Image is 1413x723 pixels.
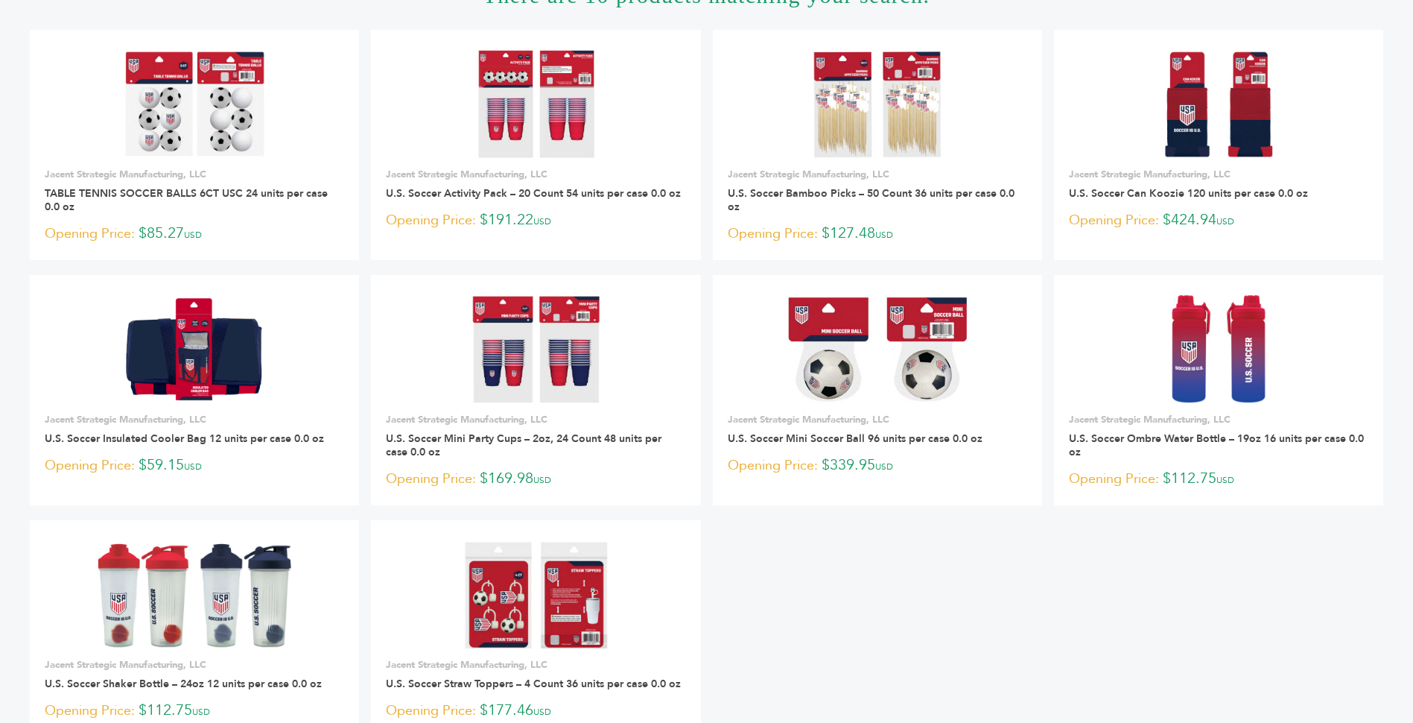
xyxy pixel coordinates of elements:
[98,540,292,648] img: U.S. Soccer Shaker Bottle – 24oz 12 units per case 0.0 oz
[1069,469,1159,489] span: Opening Price:
[728,223,1027,245] p: $127.48
[728,224,818,244] span: Opening Price:
[386,677,681,691] a: U.S. Soccer Straw Toppers – 4 Count 36 units per case 0.0 oz
[386,469,476,489] span: Opening Price:
[1069,468,1368,490] p: $112.75
[728,186,1014,214] a: U.S. Soccer Bamboo Picks – 50 Count 36 units per case 0.0 oz
[1069,432,1364,459] a: U.S. Soccer Ombre Water Bottle – 19oz 16 units per case 0.0 oz
[124,50,266,157] img: TABLE TENNIS SOCCER BALLS 6CT USC 24 units per case 0.0 oz
[1169,295,1268,402] img: U.S. Soccer Ombre Water Bottle – 19oz 16 units per case 0.0 oz
[386,186,681,201] a: U.S. Soccer Activity Pack – 20 Count 54 units per case 0.0 oz
[45,658,344,672] p: Jacent Strategic Manufacturing, LLC
[1069,168,1368,181] p: Jacent Strategic Manufacturing, LLC
[124,295,265,402] img: U.S. Soccer Insulated Cooler Bag 12 units per case 0.0 oz
[192,706,210,718] span: USD
[386,432,661,459] a: U.S. Soccer Mini Party Cups – 2oz, 24 Count 48 units per case 0.0 oz
[45,455,344,477] p: $59.15
[813,50,941,157] img: U.S. Soccer Bamboo Picks – 50 Count 36 units per case 0.0 oz
[386,468,685,490] p: $169.98
[728,455,818,476] span: Opening Price:
[875,229,893,241] span: USD
[386,701,476,721] span: Opening Price:
[1069,210,1159,230] span: Opening Price:
[45,432,324,446] a: U.S. Soccer Insulated Cooler Bag 12 units per case 0.0 oz
[45,701,135,721] span: Opening Price:
[45,677,322,691] a: U.S. Soccer Shaker Bottle – 24oz 12 units per case 0.0 oz
[45,455,135,476] span: Opening Price:
[45,700,344,722] p: $112.75
[1216,215,1234,227] span: USD
[386,210,476,230] span: Opening Price:
[471,295,600,402] img: U.S. Soccer Mini Party Cups – 2oz, 24 Count 48 units per case 0.0 oz
[1164,50,1272,157] img: U.S. Soccer Can Koozie 120 units per case 0.0 oz
[533,215,551,227] span: USD
[386,168,685,181] p: Jacent Strategic Manufacturing, LLC
[782,295,971,402] img: U.S. Soccer Mini Soccer Ball 96 units per case 0.0 oz
[386,413,685,426] p: Jacent Strategic Manufacturing, LLC
[875,461,893,473] span: USD
[45,413,344,426] p: Jacent Strategic Manufacturing, LLC
[728,413,1027,426] p: Jacent Strategic Manufacturing, LLC
[463,540,609,648] img: U.S. Soccer Straw Toppers – 4 Count 36 units per case 0.0 oz
[45,223,344,245] p: $85.27
[533,706,551,718] span: USD
[45,168,344,181] p: Jacent Strategic Manufacturing, LLC
[477,50,594,157] img: U.S. Soccer Activity Pack – 20 Count 54 units per case 0.0 oz
[386,700,685,722] p: $177.46
[533,474,551,486] span: USD
[1069,209,1368,232] p: $424.94
[184,461,202,473] span: USD
[1216,474,1234,486] span: USD
[728,432,982,446] a: U.S. Soccer Mini Soccer Ball 96 units per case 0.0 oz
[728,455,1027,477] p: $339.95
[1069,186,1308,201] a: U.S. Soccer Can Koozie 120 units per case 0.0 oz
[184,229,202,241] span: USD
[386,209,685,232] p: $191.22
[1069,413,1368,426] p: Jacent Strategic Manufacturing, LLC
[45,224,135,244] span: Opening Price:
[45,186,328,214] a: TABLE TENNIS SOCCER BALLS 6CT USC 24 units per case 0.0 oz
[386,658,685,672] p: Jacent Strategic Manufacturing, LLC
[728,168,1027,181] p: Jacent Strategic Manufacturing, LLC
